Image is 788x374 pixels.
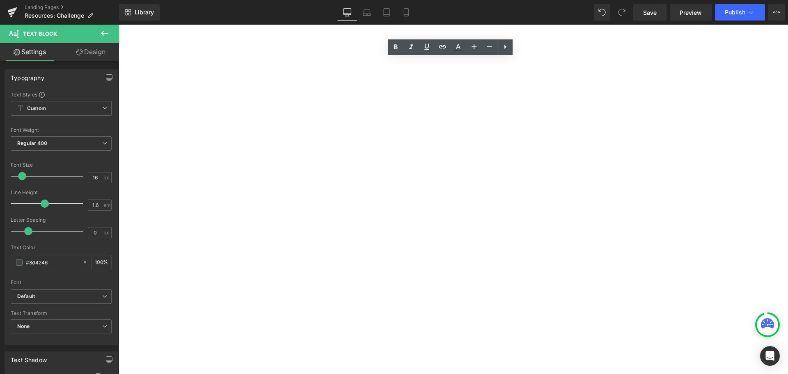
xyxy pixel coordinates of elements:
[11,162,112,168] div: Font Size
[337,4,357,21] a: Desktop
[119,4,160,21] a: New Library
[17,293,35,300] i: Default
[377,4,396,21] a: Tablet
[25,4,119,11] a: Landing Pages
[11,245,112,250] div: Text Color
[11,91,112,98] div: Text Styles
[23,30,57,37] span: Text Block
[11,352,47,363] div: Text Shadow
[27,105,46,112] b: Custom
[17,323,30,329] b: None
[11,280,112,285] div: Font
[25,12,84,19] span: Resources: Challenge
[643,8,657,17] span: Save
[357,4,377,21] a: Laptop
[92,255,111,270] div: %
[11,127,112,133] div: Font Weight
[103,202,110,208] span: em
[768,4,785,21] button: More
[715,4,765,21] button: Publish
[135,9,154,16] span: Library
[594,4,610,21] button: Undo
[11,190,112,195] div: Line Height
[725,9,745,16] span: Publish
[61,43,121,61] a: Design
[103,175,110,180] span: px
[680,8,702,17] span: Preview
[17,140,48,146] b: Regular 400
[396,4,416,21] a: Mobile
[670,4,712,21] a: Preview
[760,346,780,366] div: Open Intercom Messenger
[614,4,630,21] button: Redo
[26,258,78,267] input: Color
[103,230,110,235] span: px
[11,310,112,316] div: Text Transform
[11,217,112,223] div: Letter Spacing
[11,70,44,81] div: Typography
